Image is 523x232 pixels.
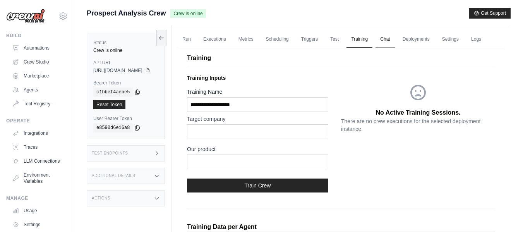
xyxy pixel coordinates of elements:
a: Integrations [9,127,68,139]
a: Logs [466,31,486,48]
div: Build [6,33,68,39]
a: Deployments [398,31,434,48]
span: [URL][DOMAIN_NAME] [93,67,142,74]
label: Bearer Token [93,80,158,86]
span: Crew is online [170,9,206,18]
code: e8590d6e16a8 [93,123,133,132]
a: Agents [9,84,68,96]
a: Traces [9,141,68,153]
a: Metrics [234,31,258,48]
label: Target company [187,115,328,123]
h3: Actions [92,196,110,201]
label: API URL [93,60,158,66]
p: Training Data per Agent [187,222,257,232]
span: Prospect Analysis Crew [87,8,166,19]
a: LLM Connections [9,155,68,167]
a: Run [178,31,195,48]
a: Settings [437,31,463,48]
button: Get Support [469,8,511,19]
a: Chat [376,31,394,48]
p: Training [187,53,495,63]
p: Training Inputs [187,74,341,82]
div: Operate [6,118,68,124]
a: Settings [9,218,68,231]
a: Usage [9,205,68,217]
label: User Bearer Token [93,115,158,122]
button: Train Crew [187,179,328,192]
label: Status [93,40,158,46]
h3: Test Endpoints [92,151,128,156]
img: Logo [6,9,45,24]
label: Our product [187,145,328,153]
a: Executions [199,31,231,48]
div: Manage [6,195,68,201]
p: No Active Training Sessions. [376,108,460,117]
a: Training [346,31,372,48]
a: Marketplace [9,70,68,82]
label: Training Name [187,88,328,96]
a: Automations [9,42,68,54]
code: c1bbef4aebe5 [93,88,133,97]
a: Test [326,31,343,48]
h3: Additional Details [92,174,135,178]
a: Environment Variables [9,169,68,187]
a: Reset Token [93,100,125,109]
div: Crew is online [93,47,158,53]
p: There are no crew executions for the selected deployment instance. [341,117,495,133]
a: Crew Studio [9,56,68,68]
a: Tool Registry [9,98,68,110]
a: Scheduling [261,31,293,48]
a: Triggers [297,31,323,48]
